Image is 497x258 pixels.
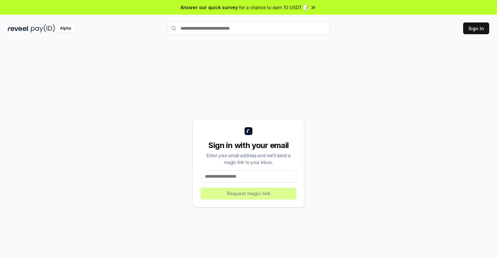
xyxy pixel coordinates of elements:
[56,24,75,33] div: Alpha
[8,24,30,33] img: reveel_dark
[239,4,309,11] span: for a chance to earn 10 USDT 📝
[180,4,238,11] span: Answer our quick survey
[463,22,489,34] button: Sign In
[201,152,296,166] div: Enter your email address and we’ll send a magic link to your inbox.
[201,140,296,151] div: Sign in with your email
[31,24,55,33] img: pay_id
[245,127,252,135] img: logo_small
